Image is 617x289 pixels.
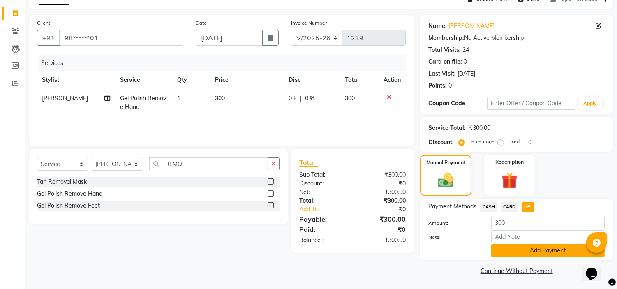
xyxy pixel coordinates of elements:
[428,99,487,108] div: Coupon Code
[353,179,412,188] div: ₹0
[42,95,88,102] span: [PERSON_NAME]
[284,71,340,89] th: Disc
[300,94,302,103] span: |
[428,58,462,66] div: Card on file:
[428,34,605,42] div: No Active Membership
[37,71,116,89] th: Stylist
[363,205,412,214] div: ₹0
[428,138,454,147] div: Discount:
[379,71,406,89] th: Action
[293,214,353,224] div: Payable:
[120,95,166,111] span: Gel Polish Remove Hand
[428,46,461,54] div: Total Visits:
[448,22,495,30] a: [PERSON_NAME]
[422,220,485,227] label: Amount:
[177,95,180,102] span: 1
[353,214,412,224] div: ₹300.00
[149,157,268,170] input: Search or Scan
[289,94,297,103] span: 0 F
[345,95,355,102] span: 300
[293,188,353,197] div: Net:
[522,202,534,212] span: UPI
[433,171,458,189] img: _cash.svg
[462,46,469,54] div: 24
[428,81,447,90] div: Points:
[422,267,611,275] a: Continue Without Payment
[293,171,353,179] div: Sub Total:
[428,22,447,30] div: Name:
[468,138,495,145] label: Percentage
[37,19,50,27] label: Client
[37,190,102,198] div: Gel Polish Remove Hand
[210,71,284,89] th: Price
[491,244,605,257] button: Add Payment
[501,202,518,212] span: CARD
[59,30,183,46] input: Search by Name/Mobile/Email/Code
[293,236,353,245] div: Balance :
[507,138,520,145] label: Fixed
[428,202,476,211] span: Payment Methods
[215,95,225,102] span: 300
[426,159,466,166] label: Manual Payment
[428,34,464,42] div: Membership:
[487,97,575,110] input: Enter Offer / Coupon Code
[428,69,456,78] div: Last Visit:
[353,171,412,179] div: ₹300.00
[428,124,466,132] div: Service Total:
[116,71,173,89] th: Service
[196,19,207,27] label: Date
[458,69,475,78] div: [DATE]
[495,158,524,166] label: Redemption
[480,202,497,212] span: CASH
[464,58,467,66] div: 0
[299,158,318,167] span: Total
[293,197,353,205] div: Total:
[38,55,412,71] div: Services
[293,179,353,188] div: Discount:
[448,81,452,90] div: 0
[37,201,100,210] div: Gel Polish Remove Feet
[305,94,315,103] span: 0 %
[293,205,363,214] a: Add Tip
[491,217,605,229] input: Amount
[353,188,412,197] div: ₹300.00
[37,178,87,186] div: Tan Removal Mask
[340,71,379,89] th: Total
[291,19,327,27] label: Invoice Number
[353,224,412,234] div: ₹0
[172,71,210,89] th: Qty
[497,171,522,191] img: _gift.svg
[353,197,412,205] div: ₹300.00
[582,256,609,281] iframe: chat widget
[579,97,602,110] button: Apply
[422,234,485,241] label: Note:
[293,224,353,234] div: Paid:
[469,124,490,132] div: ₹300.00
[37,30,60,46] button: +91
[353,236,412,245] div: ₹300.00
[491,230,605,243] input: Add Note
